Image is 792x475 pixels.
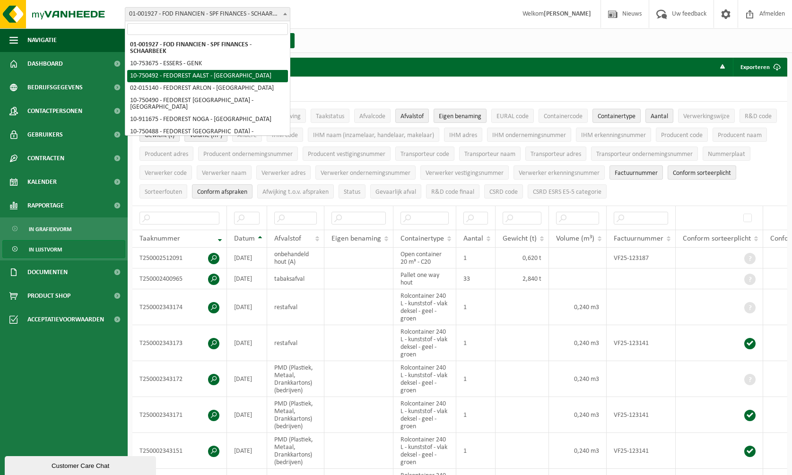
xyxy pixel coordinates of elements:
span: Gewicht (t) [503,235,537,242]
span: Verwerker ondernemingsnummer [321,170,410,177]
span: Conform sorteerplicht [683,235,751,242]
span: CSRD code [489,189,518,196]
span: Verwerker naam [202,170,246,177]
li: 10-753675 - ESSERS - GENK [127,58,288,70]
span: CSRD ESRS E5-5 categorie [533,189,601,196]
td: Rolcontainer 240 L - kunststof - vlak deksel - geel - groen [393,397,456,433]
button: IHM adresIHM adres: Activate to sort [444,128,482,142]
td: PMD (Plastiek, Metaal, Drankkartons) (bedrijven) [267,361,324,397]
span: Verwerker code [145,170,187,177]
button: VerwerkingswijzeVerwerkingswijze: Activate to sort [678,109,735,123]
button: EURAL codeEURAL code: Activate to sort [491,109,534,123]
td: restafval [267,289,324,325]
button: Eigen benamingEigen benaming: Activate to sort [434,109,487,123]
td: [DATE] [227,361,267,397]
span: Conform sorteerplicht [673,170,731,177]
span: Verwerker adres [261,170,305,177]
span: Factuurnummer [614,235,663,242]
td: 2,840 t [496,268,549,289]
button: NummerplaatNummerplaat: Activate to sort [703,147,750,161]
td: onbehandeld hout (A) [267,248,324,268]
button: IHM erkenningsnummerIHM erkenningsnummer: Activate to sort [576,128,651,142]
span: 01-001927 - FOD FINANCIEN - SPF FINANCES - SCHAARBEEK [125,8,290,21]
button: ContainercodeContainercode: Activate to sort [539,109,588,123]
span: Producent vestigingsnummer [308,151,385,158]
td: Rolcontainer 240 L - kunststof - vlak deksel - geel - groen [393,433,456,469]
td: T250002343171 [132,397,227,433]
td: [DATE] [227,289,267,325]
button: StatusStatus: Activate to sort [339,184,366,199]
td: [DATE] [227,325,267,361]
span: Datum [234,235,255,242]
td: VF25-123187 [607,248,676,268]
button: AantalAantal: Activate to sort [645,109,673,123]
span: Contactpersonen [27,99,82,123]
td: T250002343173 [132,325,227,361]
button: TaakstatusTaakstatus: Activate to sort [311,109,349,123]
button: Verwerker erkenningsnummerVerwerker erkenningsnummer: Activate to sort [513,165,605,180]
span: Acceptatievoorwaarden [27,308,104,331]
span: Taakstatus [316,113,344,120]
span: Dashboard [27,52,63,76]
span: Afwijking t.o.v. afspraken [262,189,329,196]
button: Producent adresProducent adres: Activate to sort [139,147,193,161]
button: Transporteur ondernemingsnummerTransporteur ondernemingsnummer : Activate to sort [591,147,698,161]
span: Verwerkingswijze [683,113,730,120]
span: Kalender [27,170,57,194]
button: Gevaarlijk afval : Activate to sort [370,184,421,199]
span: Transporteur ondernemingsnummer [596,151,693,158]
button: FactuurnummerFactuurnummer: Activate to sort [609,165,663,180]
span: Status [344,189,360,196]
td: 0,240 m3 [549,397,607,433]
button: Producent ondernemingsnummerProducent ondernemingsnummer: Activate to sort [198,147,298,161]
td: PMD (Plastiek, Metaal, Drankkartons) (bedrijven) [267,397,324,433]
span: 01-001927 - FOD FINANCIEN - SPF FINANCES - SCHAARBEEK [125,7,290,21]
button: R&D code finaalR&amp;D code finaal: Activate to sort [426,184,479,199]
span: Conform afspraken [197,189,247,196]
span: IHM ondernemingsnummer [492,132,566,139]
li: 10-750488 - FEDOREST [GEOGRAPHIC_DATA] - [GEOGRAPHIC_DATA] [127,126,288,145]
td: 0,240 m3 [549,325,607,361]
td: [DATE] [227,248,267,268]
td: Rolcontainer 240 L - kunststof - vlak deksel - geel - groen [393,361,456,397]
strong: [PERSON_NAME] [544,10,591,17]
button: Transporteur adresTransporteur adres: Activate to sort [525,147,586,161]
td: PMD (Plastiek, Metaal, Drankkartons) (bedrijven) [267,433,324,469]
td: 0,240 m3 [549,433,607,469]
td: VF25-123141 [607,397,676,433]
span: Producent ondernemingsnummer [203,151,293,158]
td: T250002512091 [132,248,227,268]
span: Navigatie [27,28,57,52]
span: Containertype [598,113,635,120]
td: VF25-123141 [607,433,676,469]
span: Afvalstof [274,235,301,242]
span: IHM erkenningsnummer [581,132,646,139]
td: 1 [456,248,496,268]
button: IHM naam (inzamelaar, handelaar, makelaar)IHM naam (inzamelaar, handelaar, makelaar): Activate to... [308,128,439,142]
button: Afwijking t.o.v. afsprakenAfwijking t.o.v. afspraken: Activate to sort [257,184,334,199]
td: Rolcontainer 240 L - kunststof - vlak deksel - geel - groen [393,325,456,361]
span: Product Shop [27,284,70,308]
span: Documenten [27,260,68,284]
td: 0,240 m3 [549,361,607,397]
button: Verwerker adresVerwerker adres: Activate to sort [256,165,311,180]
button: Conform afspraken : Activate to sort [192,184,252,199]
span: Bedrijfsgegevens [27,76,83,99]
button: Producent vestigingsnummerProducent vestigingsnummer: Activate to sort [303,147,391,161]
td: [DATE] [227,268,267,289]
span: Taaknummer [139,235,180,242]
span: EURAL code [496,113,529,120]
button: Conform sorteerplicht : Activate to sort [668,165,736,180]
td: Pallet one way hout [393,268,456,289]
button: ContainertypeContainertype: Activate to sort [592,109,641,123]
td: 1 [456,325,496,361]
span: Eigen benaming [331,235,381,242]
button: R&D codeR&amp;D code: Activate to sort [740,109,777,123]
li: 02-015140 - FEDOREST ARLON - [GEOGRAPHIC_DATA] [127,82,288,95]
button: Verwerker ondernemingsnummerVerwerker ondernemingsnummer: Activate to sort [315,165,416,180]
td: T250002400965 [132,268,227,289]
span: Gevaarlijk afval [375,189,416,196]
td: 1 [456,289,496,325]
span: Transporteur code [400,151,449,158]
td: 1 [456,361,496,397]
